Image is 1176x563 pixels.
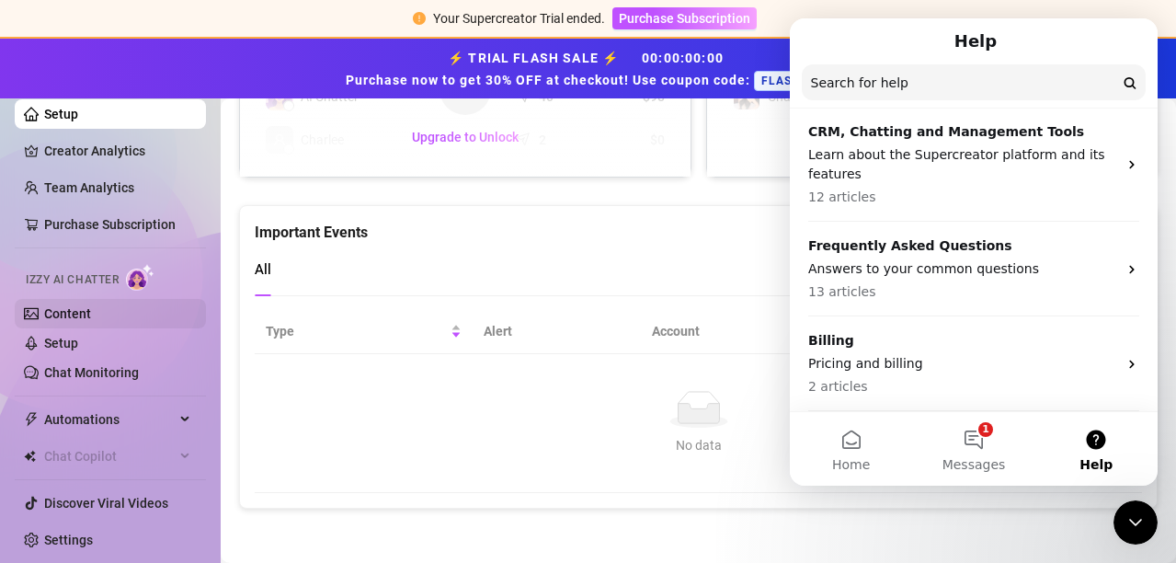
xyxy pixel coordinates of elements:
[44,107,78,121] a: Setup
[255,309,473,354] th: Type
[44,336,78,350] a: Setup
[44,180,134,195] a: Team Analytics
[346,51,830,87] strong: ⚡ TRIAL FLASH SALE ⚡
[652,321,797,341] span: Account
[266,321,447,341] span: Type
[790,18,1158,486] iframe: Intercom live chat
[44,306,91,321] a: Content
[44,217,176,232] a: Purchase Subscription
[24,412,39,427] span: thunderbolt
[26,271,119,289] span: Izzy AI Chatter
[44,533,93,547] a: Settings
[346,73,754,87] strong: Purchase now to get 30% OFF at checkout! Use coupon code:
[612,7,757,29] button: Purchase Subscription
[413,12,426,25] span: exclamation-circle
[44,496,168,511] a: Discover Viral Videos
[473,309,641,354] th: Alert
[642,51,724,65] span: 00 : 00 : 00 : 00
[255,206,1142,244] div: Important Events
[412,130,519,144] span: Upgrade to Unlock
[397,122,533,152] button: Upgrade to Unlock
[1113,500,1158,545] iframe: Intercom live chat
[754,71,823,91] span: FLASH30
[433,11,605,26] span: Your Supercreator Trial ended.
[273,435,1124,455] div: No data
[44,136,191,166] a: Creator Analytics
[255,261,271,278] span: All
[44,365,139,380] a: Chat Monitoring
[24,450,36,463] img: Chat Copilot
[612,11,757,26] a: Purchase Subscription
[44,405,175,434] span: Automations
[44,442,175,471] span: Chat Copilot
[126,264,154,291] img: AI Chatter
[619,11,750,26] span: Purchase Subscription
